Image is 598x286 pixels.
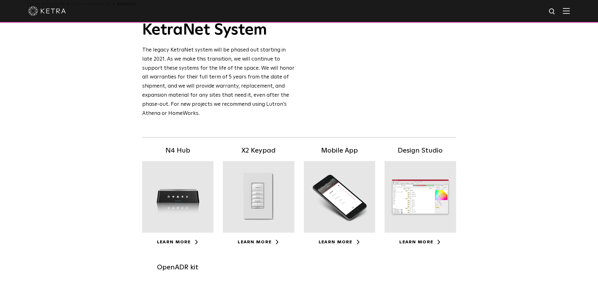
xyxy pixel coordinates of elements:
[142,145,214,156] h5: N4 Hub
[238,240,279,244] a: Learn More
[399,240,441,244] a: Learn More
[563,8,570,14] img: Hamburger%20Nav.svg
[223,145,294,156] h5: X2 Keypad
[157,240,199,244] a: Learn More
[28,6,66,16] img: ketra-logo-2019-white
[142,46,295,118] div: The legacy KetraNet system will be phased out starting in late 2021. As we make this transition, ...
[548,8,556,16] img: search icon
[142,21,295,40] h1: KetraNet System
[304,145,375,156] h5: Mobile App
[385,145,456,156] h5: Design Studio
[319,240,360,244] a: Learn More
[142,262,214,273] h5: OpenADR kit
